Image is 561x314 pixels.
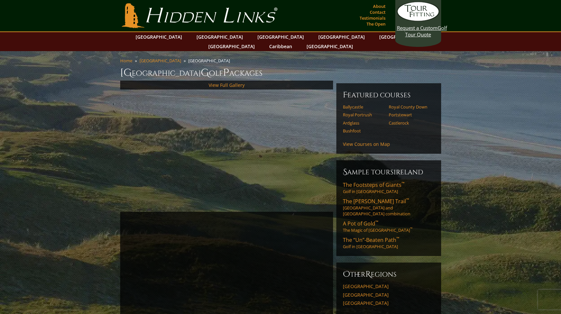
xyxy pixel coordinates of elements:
a: Portstewart [389,112,430,117]
li: [GEOGRAPHIC_DATA] [188,58,233,64]
sup: ™ [406,197,409,203]
a: [GEOGRAPHIC_DATA] [343,300,435,306]
a: Testimonials [358,13,387,23]
h6: Sample ToursIreland [343,167,435,177]
sup: ™ [402,181,404,186]
a: The “Un”-Beaten Path™Golf in [GEOGRAPHIC_DATA] [343,236,435,249]
sup: ™ [396,236,399,241]
a: [GEOGRAPHIC_DATA] [132,32,185,42]
a: Home [120,58,132,64]
sup: ™ [375,219,378,225]
h6: ther egions [343,269,435,280]
a: [GEOGRAPHIC_DATA] [343,292,435,298]
a: Royal County Down [389,104,430,109]
a: [GEOGRAPHIC_DATA] [205,42,258,51]
span: G [201,66,209,79]
a: Royal Portrush [343,112,384,117]
a: [GEOGRAPHIC_DATA] [140,58,181,64]
a: Ardglass [343,120,384,126]
span: Request a Custom [397,25,438,31]
a: Castlerock [389,120,430,126]
sup: ™ [410,227,412,231]
a: [GEOGRAPHIC_DATA] [303,42,356,51]
a: The [PERSON_NAME] Trail™[GEOGRAPHIC_DATA] and [GEOGRAPHIC_DATA] combination [343,198,435,217]
span: The [PERSON_NAME] Trail [343,198,409,205]
h6: Featured Courses [343,90,435,100]
a: [GEOGRAPHIC_DATA] [376,32,429,42]
a: [GEOGRAPHIC_DATA] [343,284,435,289]
span: The “Un”-Beaten Path [343,236,399,244]
span: A Pot of Gold [343,220,378,227]
h1: [GEOGRAPHIC_DATA] olf ackages [120,66,441,79]
a: Contact [368,8,387,17]
a: [GEOGRAPHIC_DATA] [193,32,246,42]
a: View Full Gallery [209,82,245,88]
a: About [371,2,387,11]
a: Bushfoot [343,128,384,133]
a: Ballycastle [343,104,384,109]
span: The Footsteps of Giants [343,181,404,188]
span: O [343,269,350,280]
a: Request a CustomGolf Tour Quote [397,2,439,38]
a: The Footsteps of Giants™Golf in [GEOGRAPHIC_DATA] [343,181,435,194]
a: [GEOGRAPHIC_DATA] [315,32,368,42]
span: P [223,66,229,79]
a: The Open [365,19,387,29]
a: View Courses on Map [343,141,390,147]
a: [GEOGRAPHIC_DATA] [254,32,307,42]
a: Caribbean [266,42,295,51]
a: A Pot of Gold™The Magic of [GEOGRAPHIC_DATA]™ [343,220,435,233]
span: R [365,269,371,280]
